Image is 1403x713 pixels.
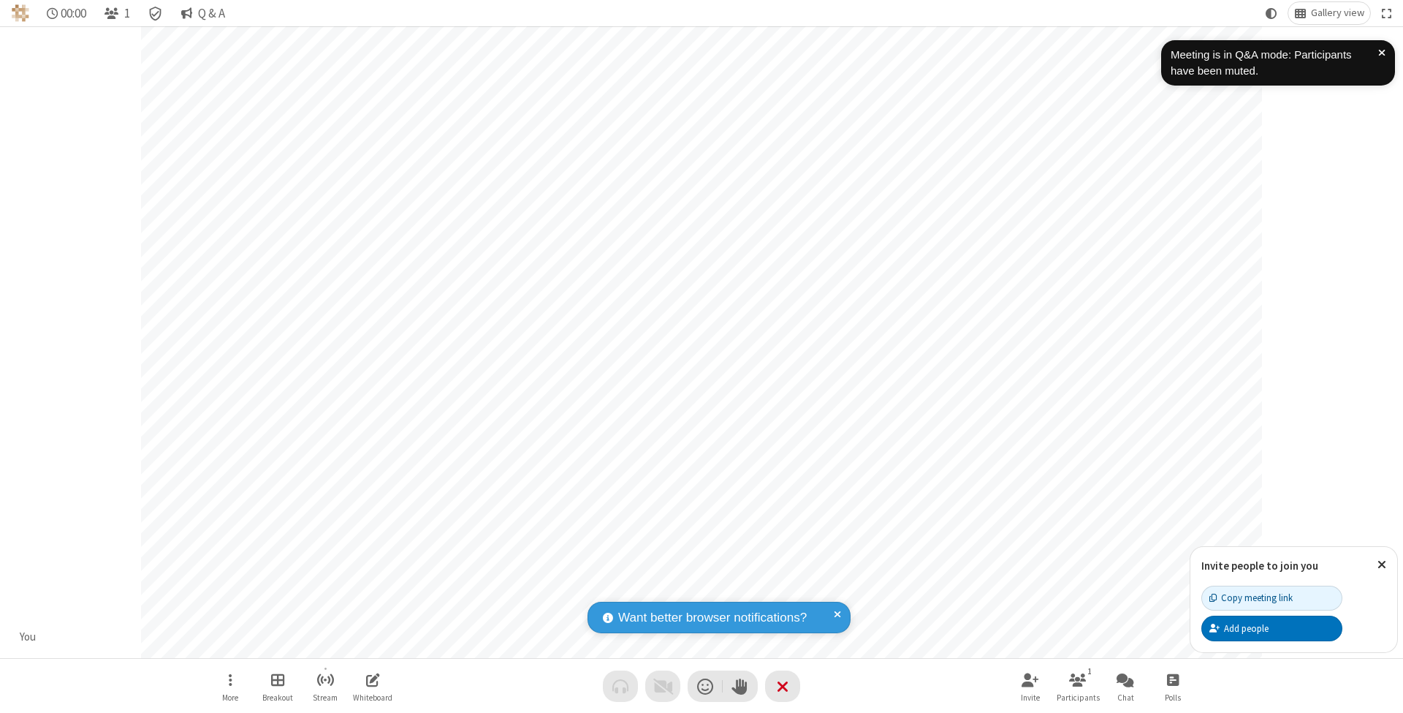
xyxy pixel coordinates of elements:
button: Manage Breakout Rooms [256,665,300,707]
span: 1 [124,7,130,20]
span: More [222,693,238,702]
span: Breakout [262,693,293,702]
button: Using system theme [1260,2,1283,24]
button: Open chat [1103,665,1147,707]
button: Add people [1201,616,1342,641]
button: Close popover [1366,547,1397,583]
div: Timer [41,2,93,24]
button: Invite participants (⌘+Shift+I) [1008,665,1052,707]
span: Want better browser notifications? [618,608,807,627]
span: Chat [1117,693,1134,702]
button: Open poll [1151,665,1195,707]
span: Polls [1165,693,1181,702]
button: Raise hand [723,671,758,702]
div: Copy meeting link [1209,591,1293,605]
button: Fullscreen [1376,2,1398,24]
button: Video [645,671,680,702]
span: Q & A [198,7,225,20]
button: Open participant list [1056,665,1100,707]
label: Invite people to join you [1201,559,1318,573]
button: Copy meeting link [1201,586,1342,611]
div: Meeting details Encryption enabled [142,2,170,24]
button: Open menu [208,665,252,707]
button: End or leave meeting [765,671,800,702]
button: Audio problem - check your Internet connection or call by phone [603,671,638,702]
button: Open shared whiteboard [351,665,395,707]
button: Q & A [175,2,231,24]
button: Open participant list [98,2,136,24]
span: Invite [1021,693,1040,702]
div: Meeting is in Q&A mode: Participants have been muted. [1171,47,1378,80]
span: Gallery view [1311,7,1364,19]
span: Whiteboard [353,693,392,702]
img: QA Selenium DO NOT DELETE OR CHANGE [12,4,29,22]
span: 00:00 [61,7,86,20]
button: Send a reaction [688,671,723,702]
div: You [15,629,42,646]
span: Stream [313,693,338,702]
button: Change layout [1288,2,1370,24]
div: 1 [1084,665,1096,678]
span: Participants [1057,693,1100,702]
button: Start streaming [303,665,347,707]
